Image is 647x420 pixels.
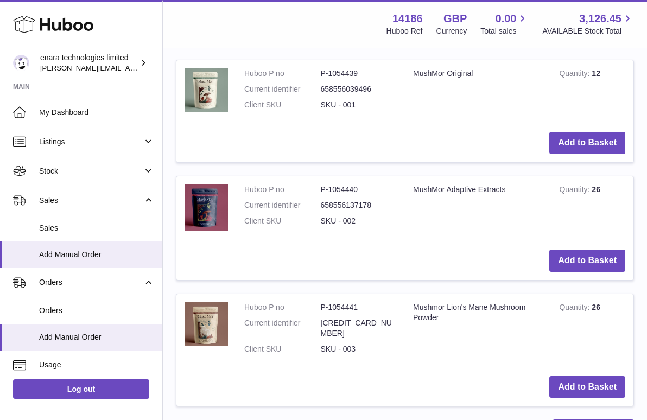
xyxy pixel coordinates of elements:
span: Total sales [480,26,529,36]
span: Add Manual Order [39,332,154,342]
img: Mushmor Lion's Mane Mushroom Powder [185,302,228,346]
strong: GBP [443,11,467,26]
span: Add Manual Order [39,250,154,260]
a: Log out [13,379,149,399]
strong: 14186 [392,11,423,26]
a: 3,126.45 AVAILABLE Stock Total [542,11,634,36]
dt: Client SKU [244,216,321,226]
dd: P-1054440 [321,184,397,195]
span: Usage [39,360,154,370]
button: Add to Basket [549,250,625,272]
dt: Current identifier [244,200,321,211]
td: MushMor Adaptive Extracts [405,176,551,241]
td: MushMor Original [405,60,551,124]
span: Orders [39,306,154,316]
dd: [CREDIT_CARD_NUMBER] [321,318,397,339]
div: Currency [436,26,467,36]
a: 0.00 Total sales [480,11,529,36]
span: 0.00 [496,11,517,26]
img: MushMor Original [185,68,228,112]
dd: SKU - 002 [321,216,397,226]
span: [PERSON_NAME][EMAIL_ADDRESS][DOMAIN_NAME] [40,63,218,72]
td: Mushmor Lion's Mane Mushroom Powder [405,294,551,368]
span: 3,126.45 [579,11,621,26]
button: Add to Basket [549,132,625,154]
dd: SKU - 001 [321,100,397,110]
span: My Dashboard [39,107,154,118]
button: Add to Basket [549,376,625,398]
dt: Huboo P no [244,184,321,195]
td: 26 [551,294,633,368]
dt: Current identifier [244,84,321,94]
span: Sales [39,195,143,206]
dd: SKU - 003 [321,344,397,354]
dt: Client SKU [244,100,321,110]
dd: P-1054441 [321,302,397,313]
span: Orders [39,277,143,288]
td: 12 [551,60,633,124]
dt: Huboo P no [244,68,321,79]
span: Sales [39,223,154,233]
dt: Client SKU [244,344,321,354]
dt: Current identifier [244,318,321,339]
img: MushMor Adaptive Extracts [185,184,228,231]
strong: Quantity [559,303,592,314]
dd: 658556039496 [321,84,397,94]
span: Listings [39,137,143,147]
td: 26 [551,176,633,241]
dd: P-1054439 [321,68,397,79]
div: enara technologies limited [40,53,138,73]
dt: Huboo P no [244,302,321,313]
div: Huboo Ref [386,26,423,36]
dd: 658556137178 [321,200,397,211]
img: Dee@enara.co [13,55,29,71]
span: Stock [39,166,143,176]
strong: Quantity [559,185,592,196]
strong: Quantity [559,69,592,80]
span: AVAILABLE Stock Total [542,26,634,36]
